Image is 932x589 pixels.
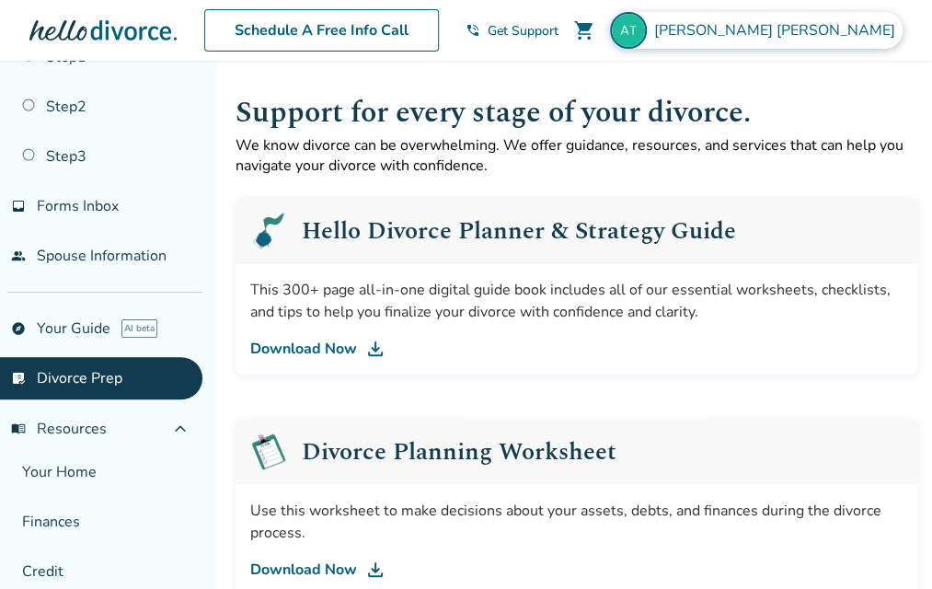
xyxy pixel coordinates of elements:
[204,9,439,52] a: Schedule A Free Info Call
[250,213,287,249] img: Planner
[654,20,903,40] span: [PERSON_NAME] [PERSON_NAME]
[364,559,386,581] img: DL
[573,19,595,41] span: shopping_cart
[121,319,157,338] span: AI beta
[840,501,932,589] iframe: Chat Widget
[11,419,107,439] span: Resources
[302,440,616,464] h2: Divorce Planning Worksheet
[488,22,558,40] span: Get Support
[250,500,903,544] div: Use this worksheet to make decisions about your assets, debts, and finances during the divorce pr...
[236,135,917,176] p: We know divorce can be overwhelming. We offer guidance, resources, and services that can help you...
[466,23,480,38] span: phone_in_talk
[302,219,736,243] h2: Hello Divorce Planner & Strategy Guide
[11,371,26,386] span: list_alt_check
[11,248,26,263] span: people
[37,196,119,216] span: Forms Inbox
[236,90,917,135] h1: Support for every stage of your divorce.
[250,433,287,470] img: Pre-Leaving Checklist
[11,321,26,336] span: explore
[250,279,903,323] div: This 300+ page all-in-one digital guide book includes all of our essential worksheets, checklists...
[250,559,903,581] a: Download Now
[11,199,26,214] span: inbox
[250,338,903,360] a: Download Now
[169,418,191,440] span: expand_less
[11,422,26,436] span: menu_book
[466,22,558,40] a: phone_in_talkGet Support
[364,338,386,360] img: DL
[610,12,647,49] img: amyetollefson@outlook.com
